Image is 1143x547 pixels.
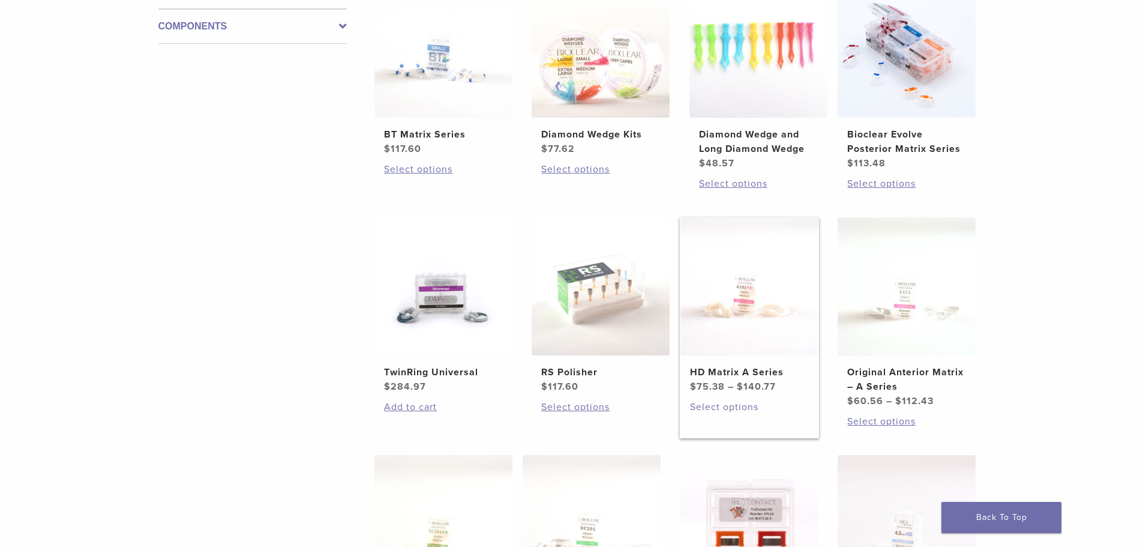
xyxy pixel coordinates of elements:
[384,143,421,155] bdi: 117.60
[690,365,809,379] h2: HD Matrix A Series
[699,177,818,191] a: Select options for “Diamond Wedge and Long Diamond Wedge”
[541,381,578,393] bdi: 117.60
[541,400,660,414] a: Select options for “RS Polisher”
[541,143,575,155] bdi: 77.62
[384,162,503,177] a: Select options for “BT Matrix Series”
[737,381,776,393] bdi: 140.77
[699,127,818,156] h2: Diamond Wedge and Long Diamond Wedge
[531,217,671,394] a: RS PolisherRS Polisher $117.60
[690,381,725,393] bdi: 75.38
[384,381,426,393] bdi: 284.97
[847,365,966,394] h2: Original Anterior Matrix – A Series
[847,395,854,407] span: $
[374,217,512,355] img: TwinRing Universal
[384,365,503,379] h2: TwinRing Universal
[847,157,854,169] span: $
[728,381,734,393] span: –
[384,127,503,142] h2: BT Matrix Series
[541,143,548,155] span: $
[837,217,977,408] a: Original Anterior Matrix - A SeriesOriginal Anterior Matrix – A Series
[847,414,966,429] a: Select options for “Original Anterior Matrix - A Series”
[847,177,966,191] a: Select options for “Bioclear Evolve Posterior Matrix Series”
[384,381,391,393] span: $
[895,395,934,407] bdi: 112.43
[699,157,734,169] bdi: 48.57
[895,395,902,407] span: $
[541,381,548,393] span: $
[737,381,743,393] span: $
[886,395,892,407] span: –
[680,217,818,355] img: HD Matrix A Series
[541,365,660,379] h2: RS Polisher
[532,217,670,355] img: RS Polisher
[384,143,391,155] span: $
[158,19,347,34] label: Components
[941,502,1061,533] a: Back To Top
[847,395,883,407] bdi: 60.56
[690,400,809,414] a: Select options for “HD Matrix A Series”
[541,162,660,177] a: Select options for “Diamond Wedge Kits”
[699,157,706,169] span: $
[847,127,966,156] h2: Bioclear Evolve Posterior Matrix Series
[838,217,976,355] img: Original Anterior Matrix - A Series
[680,217,820,394] a: HD Matrix A SeriesHD Matrix A Series
[690,381,697,393] span: $
[541,127,660,142] h2: Diamond Wedge Kits
[374,217,514,394] a: TwinRing UniversalTwinRing Universal $284.97
[847,157,886,169] bdi: 113.48
[384,400,503,414] a: Add to cart: “TwinRing Universal”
